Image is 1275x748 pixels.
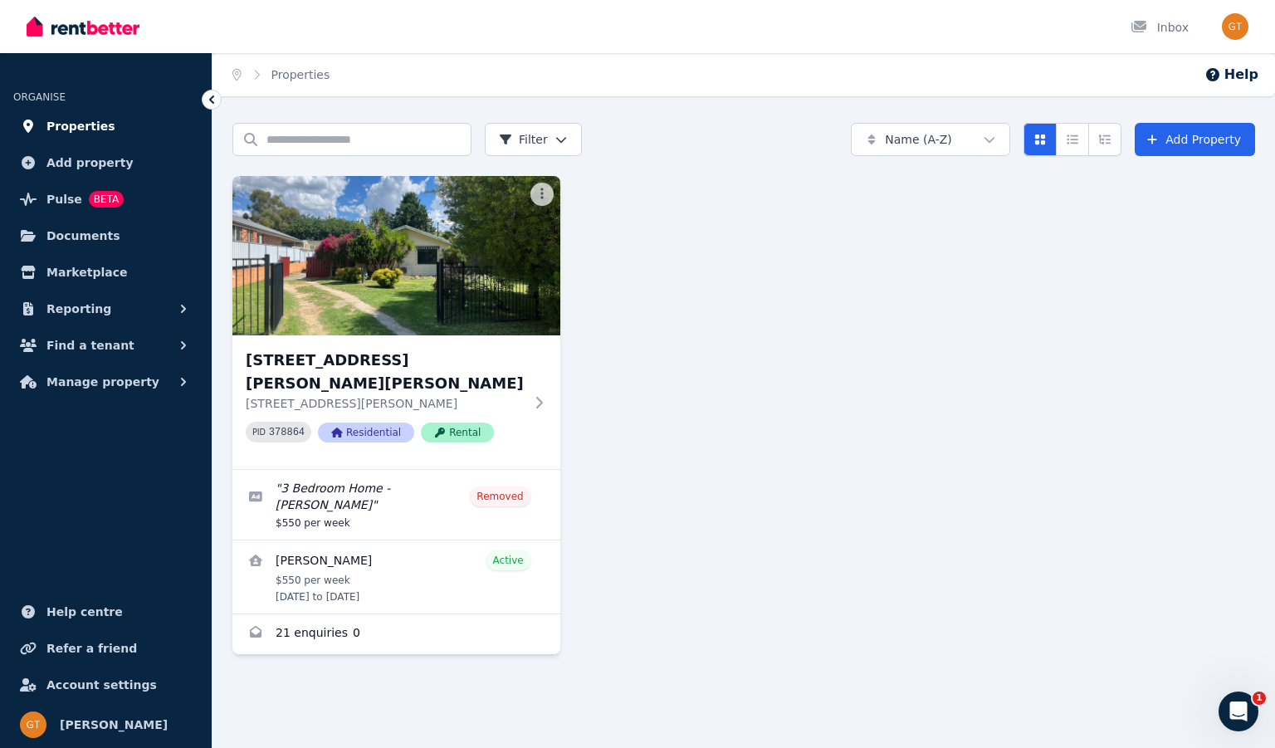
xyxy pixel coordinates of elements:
h3: [STREET_ADDRESS][PERSON_NAME][PERSON_NAME] [246,349,524,395]
button: More options [530,183,554,206]
img: Gloria Thompson [20,711,46,738]
span: [PERSON_NAME] [60,715,168,735]
span: Help centre [46,602,123,622]
button: Name (A-Z) [851,123,1010,156]
a: Enquiries for 154 Vittoria St, Robin Hill [232,614,560,654]
span: 1 [1253,692,1266,705]
span: ORGANISE [13,91,66,103]
div: View options [1023,123,1121,156]
span: Pulse [46,189,82,209]
a: Add Property [1135,123,1255,156]
span: Residential [318,423,414,442]
img: 154 Vittoria St, Robin Hill [232,176,560,335]
a: PulseBETA [13,183,198,216]
button: Filter [485,123,582,156]
span: Documents [46,226,120,246]
a: Help centre [13,595,198,628]
button: Expanded list view [1088,123,1121,156]
span: Account settings [46,675,157,695]
span: Refer a friend [46,638,137,658]
button: Find a tenant [13,329,198,362]
a: View details for Tiffany Turner [232,540,560,614]
a: Edit listing: 3 Bedroom Home - Robin Hill [232,470,560,540]
a: Refer a friend [13,632,198,665]
button: Compact list view [1056,123,1089,156]
a: Account settings [13,668,198,702]
span: Manage property [46,372,159,392]
span: Name (A-Z) [885,131,952,148]
a: Marketplace [13,256,198,289]
img: RentBetter [27,14,139,39]
button: Manage property [13,365,198,398]
span: Add property [46,153,134,173]
span: Marketplace [46,262,127,282]
nav: Breadcrumb [212,53,349,96]
span: BETA [89,191,124,208]
button: Card view [1023,123,1057,156]
a: Properties [13,110,198,143]
a: Properties [271,68,330,81]
span: Filter [499,131,548,148]
p: [STREET_ADDRESS][PERSON_NAME] [246,395,524,412]
span: Rental [421,423,494,442]
span: Properties [46,116,115,136]
code: 378864 [269,427,305,438]
iframe: Intercom live chat [1219,692,1258,731]
img: Gloria Thompson [1222,13,1248,40]
small: PID [252,428,266,437]
div: Inbox [1131,19,1189,36]
button: Help [1204,65,1258,85]
span: Find a tenant [46,335,134,355]
span: Reporting [46,299,111,319]
a: 154 Vittoria St, Robin Hill[STREET_ADDRESS][PERSON_NAME][PERSON_NAME][STREET_ADDRESS][PERSON_NAME... [232,176,560,469]
a: Add property [13,146,198,179]
button: Reporting [13,292,198,325]
a: Documents [13,219,198,252]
